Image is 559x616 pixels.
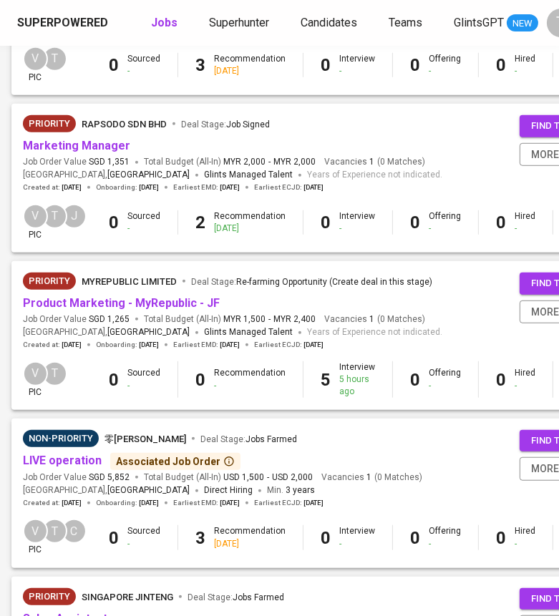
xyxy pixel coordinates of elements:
b: 0 [496,55,506,75]
div: Sourced [127,367,160,391]
div: Recommendation [214,367,286,391]
span: USD 2,000 [272,471,313,484]
span: USD 1,500 [223,471,264,484]
span: NEW [507,16,538,31]
span: - [267,471,269,484]
a: LIVE operation [23,454,102,467]
span: 1 [367,156,374,168]
div: - [515,223,535,235]
div: pic [23,361,48,399]
span: Direct Hiring [204,485,253,495]
span: [GEOGRAPHIC_DATA] [107,326,190,340]
b: 0 [109,55,119,75]
span: Total Budget (All-In) [144,156,316,168]
span: Created at : [23,340,82,350]
span: Teams [389,16,422,29]
div: Offering [429,53,461,77]
a: GlintsGPT NEW [454,14,538,32]
div: Associated Job Order [116,454,235,469]
div: [DATE] [214,65,286,77]
div: - [127,380,160,392]
a: Jobs [151,14,180,32]
div: - [214,380,286,392]
div: - [127,223,160,235]
b: 5 [321,370,331,390]
b: 2 [195,212,205,233]
span: Jobs Farmed [233,592,284,602]
span: Earliest EMD : [173,498,240,508]
div: - [127,538,160,550]
div: C [62,519,87,544]
b: 0 [496,370,506,390]
span: Candidates [301,16,357,29]
div: Hired [515,53,535,77]
b: 0 [410,55,420,75]
span: Job Signed [226,119,270,129]
div: [DATE] [214,538,286,550]
span: Superhunter [209,16,269,29]
div: New Job received from Demand Team [23,273,76,290]
span: 3 years [286,485,315,495]
span: [DATE] [220,340,240,350]
span: Earliest ECJD : [254,182,324,192]
div: T [42,519,67,544]
span: Re-farming Opportunity (Create deal in this stage) [236,277,432,287]
div: J [62,204,87,229]
div: pic [23,47,48,84]
b: Jobs [151,16,178,29]
div: Interview [339,210,375,235]
span: [DATE] [139,182,159,192]
div: V [23,47,48,72]
span: Job Order Value [23,313,130,326]
div: Hiring on Hold, On Hold for market research [23,430,99,447]
span: Priority [23,274,76,288]
div: Superpowered [17,15,108,31]
div: Recommendation [214,525,286,549]
span: Rapsodo Sdn Bhd [82,119,167,129]
span: [DATE] [62,182,82,192]
span: Jobs Farmed [246,434,297,444]
div: Interview [339,525,375,549]
span: [GEOGRAPHIC_DATA] , [23,326,190,340]
div: - [339,538,375,550]
span: Job Order Value [23,156,130,168]
div: T [42,47,67,72]
span: Total Budget (All-In) [144,313,316,326]
div: - [339,223,375,235]
span: - [268,313,271,326]
span: [GEOGRAPHIC_DATA] , [23,168,190,182]
span: Years of Experience not indicated. [307,326,442,340]
div: Hired [515,210,535,235]
div: Offering [429,525,461,549]
span: 1 [367,313,374,326]
div: Offering [429,367,461,391]
div: T [42,204,67,229]
b: 0 [410,370,420,390]
span: - [268,156,271,168]
span: MYR 2,400 [273,313,316,326]
b: 0 [410,528,420,548]
span: Vacancies ( 0 Matches ) [324,313,425,326]
div: Offering [429,210,461,235]
span: Deal Stage : [191,277,432,287]
div: New Job received from Demand Team [23,115,76,132]
span: [DATE] [139,340,159,350]
span: Earliest EMD : [173,182,240,192]
span: MYR 2,000 [273,156,316,168]
span: [DATE] [303,182,324,192]
span: Earliest ECJD : [254,340,324,350]
span: SGD 1,265 [89,313,130,326]
span: GlintsGPT [454,16,504,29]
b: 0 [109,370,119,390]
span: [GEOGRAPHIC_DATA] , [23,484,190,498]
div: Recommendation [214,53,286,77]
a: Superpowered [17,15,111,31]
span: Glints Managed Talent [204,327,293,337]
b: 0 [321,212,331,233]
b: 0 [496,528,506,548]
span: Vacancies ( 0 Matches ) [324,156,425,168]
div: pic [23,519,48,556]
span: 零[PERSON_NAME] [104,434,186,444]
span: Created at : [23,498,82,508]
div: V [23,361,48,386]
